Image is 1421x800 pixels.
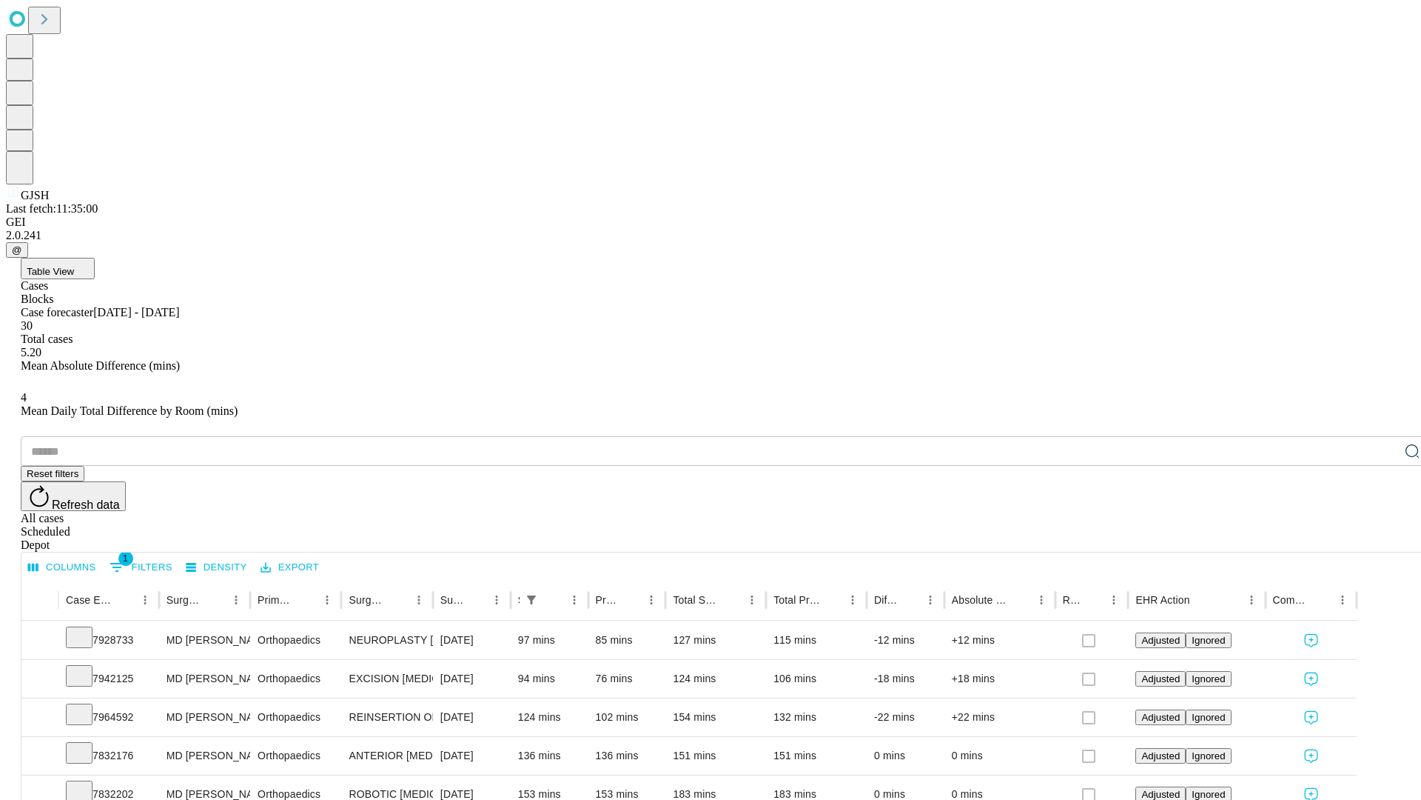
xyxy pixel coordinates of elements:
[874,660,937,698] div: -18 mins
[258,699,334,736] div: Orthopaedics
[1311,590,1332,610] button: Sort
[6,216,1415,229] div: GEI
[21,391,27,404] span: 4
[952,594,1009,606] div: Absolute Difference
[1083,590,1103,610] button: Sort
[21,404,238,417] span: Mean Daily Total Difference by Room (mins)
[29,628,51,654] button: Expand
[21,333,73,345] span: Total cases
[1186,671,1231,687] button: Ignored
[21,258,95,279] button: Table View
[1273,594,1310,606] div: Comments
[24,556,100,579] button: Select columns
[899,590,920,610] button: Sort
[773,660,859,698] div: 106 mins
[21,189,49,201] span: GJSH
[93,306,179,319] span: [DATE] - [DATE]
[518,594,520,606] div: Scheduled In Room Duration
[258,737,334,775] div: Orthopaedics
[440,621,503,659] div: [DATE]
[1135,748,1186,764] button: Adjusted
[21,346,41,359] span: 5.20
[1135,633,1186,648] button: Adjusted
[1031,590,1052,610] button: Menu
[349,621,425,659] div: NEUROPLASTY [MEDICAL_DATA] AT [GEOGRAPHIC_DATA]
[21,481,126,511] button: Refresh data
[1241,590,1262,610] button: Menu
[1141,789,1180,800] span: Adjusted
[521,590,542,610] button: Show filters
[296,590,317,610] button: Sort
[1141,673,1180,684] span: Adjusted
[920,590,941,610] button: Menu
[486,590,507,610] button: Menu
[1186,748,1231,764] button: Ignored
[1192,673,1225,684] span: Ignored
[543,590,564,610] button: Sort
[842,590,863,610] button: Menu
[952,660,1048,698] div: +18 mins
[1141,750,1180,761] span: Adjusted
[182,556,251,579] button: Density
[349,660,425,698] div: EXCISION [MEDICAL_DATA] WRIST
[1135,671,1186,687] button: Adjusted
[596,621,659,659] div: 85 mins
[388,590,409,610] button: Sort
[349,594,386,606] div: Surgery Name
[721,590,742,610] button: Sort
[1192,590,1212,610] button: Sort
[317,590,337,610] button: Menu
[673,737,759,775] div: 151 mins
[409,590,429,610] button: Menu
[66,699,152,736] div: 7964592
[596,737,659,775] div: 136 mins
[349,699,425,736] div: REINSERTION OF RUPTURED BICEP OR TRICEP TENDON DISTAL
[673,594,719,606] div: Total Scheduled Duration
[1192,712,1225,723] span: Ignored
[349,737,425,775] div: ANTERIOR [MEDICAL_DATA] TOTAL HIP
[167,699,243,736] div: MD [PERSON_NAME] [PERSON_NAME]
[440,737,503,775] div: [DATE]
[6,242,28,258] button: @
[518,699,581,736] div: 124 mins
[1103,590,1124,610] button: Menu
[114,590,135,610] button: Sort
[952,737,1048,775] div: 0 mins
[518,621,581,659] div: 97 mins
[1192,635,1225,646] span: Ignored
[874,737,937,775] div: 0 mins
[118,551,133,566] span: 1
[1192,789,1225,800] span: Ignored
[1141,712,1180,723] span: Adjusted
[258,621,334,659] div: Orthopaedics
[874,621,937,659] div: -12 mins
[596,660,659,698] div: 76 mins
[1135,710,1186,725] button: Adjusted
[440,594,464,606] div: Surgery Date
[21,306,93,319] span: Case forecaster
[1192,750,1225,761] span: Ignored
[21,359,180,372] span: Mean Absolute Difference (mins)
[1332,590,1353,610] button: Menu
[21,319,33,332] span: 30
[1141,635,1180,646] span: Adjusted
[21,466,84,481] button: Reset filters
[226,590,246,610] button: Menu
[673,660,759,698] div: 124 mins
[1186,710,1231,725] button: Ignored
[167,594,204,606] div: Surgeon Name
[673,621,759,659] div: 127 mins
[518,737,581,775] div: 136 mins
[27,468,78,479] span: Reset filters
[773,737,859,775] div: 151 mins
[29,744,51,770] button: Expand
[673,699,759,736] div: 154 mins
[518,660,581,698] div: 94 mins
[1010,590,1031,610] button: Sort
[952,699,1048,736] div: +22 mins
[106,556,176,579] button: Show filters
[620,590,641,610] button: Sort
[205,590,226,610] button: Sort
[1186,633,1231,648] button: Ignored
[66,737,152,775] div: 7832176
